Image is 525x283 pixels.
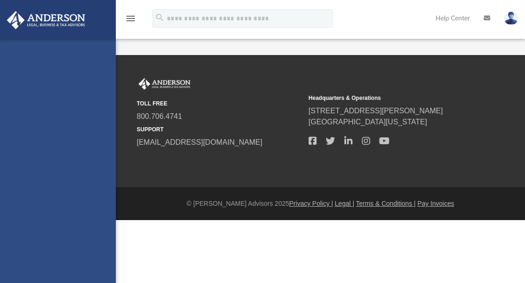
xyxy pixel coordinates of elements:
[155,12,165,23] i: search
[335,200,354,207] a: Legal |
[309,118,427,126] a: [GEOGRAPHIC_DATA][US_STATE]
[125,18,136,24] a: menu
[137,112,182,120] a: 800.706.4741
[137,99,302,108] small: TOLL FREE
[309,94,474,102] small: Headquarters & Operations
[309,107,443,115] a: [STREET_ADDRESS][PERSON_NAME]
[137,138,262,146] a: [EMAIL_ADDRESS][DOMAIN_NAME]
[289,200,333,207] a: Privacy Policy |
[504,12,518,25] img: User Pic
[417,200,454,207] a: Pay Invoices
[137,78,192,90] img: Anderson Advisors Platinum Portal
[125,13,136,24] i: menu
[137,125,302,134] small: SUPPORT
[356,200,416,207] a: Terms & Conditions |
[4,11,88,29] img: Anderson Advisors Platinum Portal
[116,199,525,209] div: © [PERSON_NAME] Advisors 2025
